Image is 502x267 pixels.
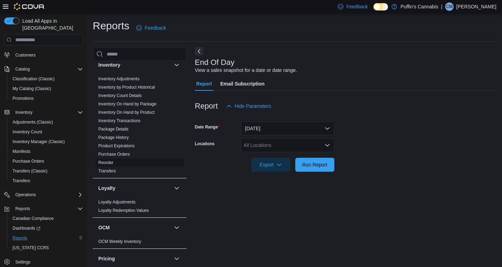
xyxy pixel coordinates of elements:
button: My Catalog (Classic) [7,84,86,94]
a: Purchase Orders [10,157,47,165]
button: Promotions [7,94,86,103]
button: Next [195,47,203,55]
a: Reports [10,234,30,242]
span: Load All Apps in [GEOGRAPHIC_DATA] [20,17,83,31]
span: Inventory Transactions [98,118,140,124]
div: Curtis Muir [445,2,454,11]
button: Classification (Classic) [7,74,86,84]
span: Canadian Compliance [13,216,54,221]
button: Settings [1,257,86,267]
span: Run Report [302,161,327,168]
label: Date Range [195,124,220,130]
button: Manifests [7,147,86,156]
button: Export [251,158,290,172]
h3: Inventory [98,61,120,68]
span: Classification (Classic) [13,76,55,82]
span: Feedback [145,24,166,31]
span: Purchase Orders [13,158,44,164]
a: Customers [13,51,38,59]
a: Transfers [98,169,116,173]
a: Classification (Classic) [10,75,58,83]
span: Customers [15,52,36,58]
span: CM [446,2,453,11]
button: Inventory [173,61,181,69]
button: Inventory Count [7,127,86,137]
div: Loyalty [93,198,187,217]
a: Inventory Transactions [98,118,140,123]
span: Inventory Count [10,128,83,136]
span: Purchase Orders [98,151,130,157]
button: Inventory [98,61,171,68]
button: Reports [7,233,86,243]
a: Inventory On Hand by Product [98,110,154,115]
span: Inventory Count Details [98,93,142,98]
button: Inventory Manager (Classic) [7,137,86,147]
span: Inventory [15,110,32,115]
button: Reports [13,205,33,213]
span: Transfers (Classic) [10,167,83,175]
a: Purchase Orders [98,152,130,157]
span: Reports [10,234,83,242]
span: Feedback [346,3,367,10]
p: | [441,2,442,11]
span: My Catalog (Classic) [10,84,83,93]
p: [PERSON_NAME] [456,2,496,11]
a: Inventory Adjustments [98,76,139,81]
span: Report [196,77,212,91]
a: My Catalog (Classic) [10,84,54,93]
span: Loyalty Redemption Values [98,208,149,213]
img: Cova [14,3,45,10]
span: Customers [13,51,83,59]
span: Adjustments (Classic) [13,119,53,125]
h3: End Of Day [195,58,235,67]
span: Manifests [13,149,30,154]
button: Customers [1,50,86,60]
a: Package History [98,135,129,140]
button: Operations [1,190,86,200]
button: OCM [173,223,181,232]
div: Inventory [93,75,187,178]
span: Promotions [13,96,34,101]
span: Inventory Manager (Classic) [13,139,65,144]
h3: Report [195,102,218,110]
span: Reports [13,235,27,241]
span: Classification (Classic) [10,75,83,83]
a: Dashboards [7,223,86,233]
h3: Loyalty [98,185,115,192]
a: Transfers [10,177,33,185]
span: Manifests [10,147,83,156]
a: Product Expirations [98,143,135,148]
button: Canadian Compliance [7,214,86,223]
a: Dashboards [10,224,43,232]
button: Purchase Orders [7,156,86,166]
span: Inventory Count [13,129,42,135]
span: Purchase Orders [10,157,83,165]
span: Operations [15,192,36,198]
span: Catalog [15,66,30,72]
button: OCM [98,224,171,231]
span: Settings [13,258,83,266]
button: Pricing [173,254,181,263]
span: Inventory On Hand by Package [98,101,157,107]
button: [DATE] [241,121,334,135]
span: Settings [15,259,30,265]
button: Inventory [1,107,86,117]
p: Puffin's Cannabis [401,2,438,11]
span: Transfers [13,178,30,184]
a: Settings [13,258,33,266]
a: Inventory Count [10,128,45,136]
span: Reports [13,205,83,213]
span: Inventory Adjustments [98,76,139,82]
span: My Catalog (Classic) [13,86,51,91]
button: Catalog [1,64,86,74]
span: Transfers (Classic) [13,168,47,174]
a: Promotions [10,94,37,103]
span: Package Details [98,126,129,132]
span: Operations [13,191,83,199]
span: [US_STATE] CCRS [13,245,49,251]
a: Reorder [98,160,113,165]
button: [US_STATE] CCRS [7,243,86,253]
a: [US_STATE] CCRS [10,244,52,252]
